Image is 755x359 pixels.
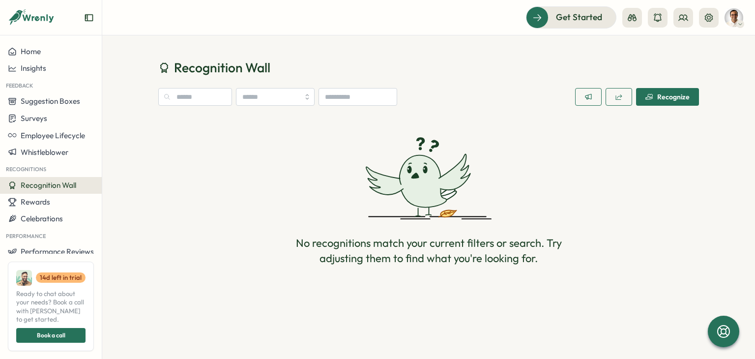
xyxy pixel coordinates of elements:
[21,96,80,106] span: Suggestion Boxes
[287,236,570,266] div: No recognitions match your current filters or search. Try adjusting them to find what you're look...
[21,114,47,123] span: Surveys
[174,59,270,76] span: Recognition Wall
[16,290,86,324] span: Ready to chat about your needs? Book a call with [PERSON_NAME] to get started.
[21,131,85,140] span: Employee Lifecycle
[16,328,86,343] button: Book a call
[21,63,46,73] span: Insights
[21,148,68,157] span: Whistleblower
[16,270,32,286] img: Ali Khan
[37,329,65,342] span: Book a call
[725,8,743,27] img: Parag Kasliwal
[526,6,616,28] button: Get Started
[645,93,690,101] div: Recognize
[556,11,602,24] span: Get Started
[636,88,699,106] button: Recognize
[36,272,86,283] a: 14d left in trial
[84,13,94,23] button: Expand sidebar
[21,247,94,256] span: Performance Reviews
[21,180,76,190] span: Recognition Wall
[21,47,41,56] span: Home
[21,197,50,207] span: Rewards
[21,214,63,223] span: Celebrations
